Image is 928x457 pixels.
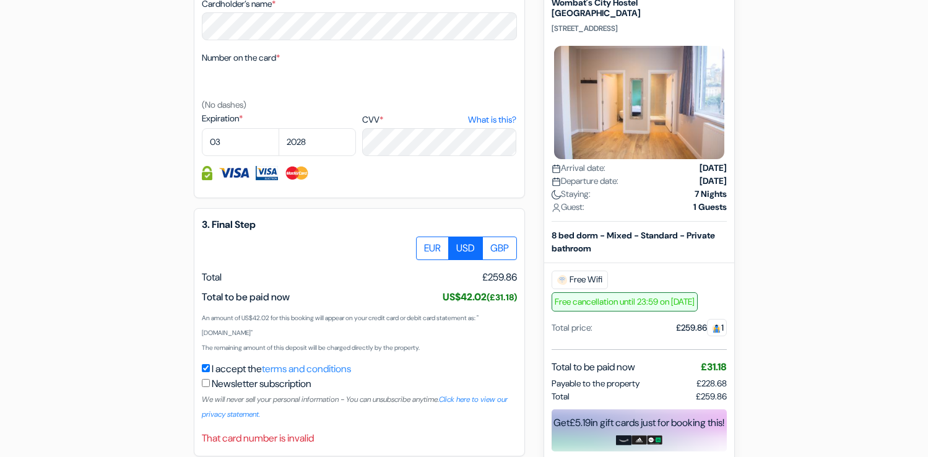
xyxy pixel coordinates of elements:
[552,163,561,173] img: calendar.svg
[202,219,517,230] h5: 3. Final Step
[570,416,591,429] span: £5.19
[202,290,290,303] span: Total to be paid now
[202,112,356,125] label: Expiration
[712,323,721,333] img: guest.svg
[552,174,618,187] span: Departure date:
[552,202,561,212] img: user_icon.svg
[552,200,584,213] span: Guest:
[262,362,351,375] a: terms and conditions
[202,394,508,419] a: Click here to view our privacy statement.
[552,359,635,374] span: Total to be paid now
[676,321,727,334] div: £259.86
[552,376,640,390] span: Payable to the property
[468,113,516,126] a: What is this?
[700,174,727,187] strong: [DATE]
[552,415,727,430] div: Get in gift cards just for booking this!
[696,377,727,388] span: £228.68
[202,344,420,352] small: The remaining amount of this deposit will be charged directly by the property.
[631,435,647,445] img: adidas-card.png
[552,270,608,289] span: Free Wifi
[202,166,212,180] img: Credit card information fully secured and encrypted
[552,229,715,253] b: 8 bed dorm - Mixed - Standard - Private bathroom
[557,274,567,284] img: free_wifi.svg
[202,99,246,110] small: (No dashes)
[552,292,698,311] span: Free cancellation until 23:59 on [DATE]
[552,161,605,174] span: Arrival date:
[552,176,561,186] img: calendar.svg
[552,187,591,200] span: Staying:
[647,435,662,445] img: uber-uber-eats-card.png
[616,435,631,445] img: amazon-card-no-text.png
[700,161,727,174] strong: [DATE]
[443,290,517,303] span: US$42.02
[202,314,479,337] small: An amount of US$42.02 for this booking will appear on your credit card or debit card statement as...
[202,431,517,446] div: That card number is invalid
[448,237,483,260] label: USD
[417,237,517,260] div: Basic radio toggle button group
[707,318,727,336] span: 1
[552,189,561,199] img: moon.svg
[695,187,727,200] strong: 7 Nights
[487,292,517,303] small: (£31.18)
[362,113,516,126] label: CVV
[219,166,249,180] img: Visa
[212,362,351,376] label: I accept the
[212,376,311,391] label: Newsletter subscription
[696,390,727,403] span: £259.86
[202,394,508,419] small: We will never sell your personal information - You can unsubscribe anytime.
[416,237,449,260] label: EUR
[552,390,570,403] span: Total
[284,166,310,180] img: Master Card
[482,270,517,285] span: £259.86
[256,166,278,180] img: Visa Electron
[701,360,727,373] span: £31.18
[202,271,222,284] span: Total
[552,23,727,33] p: [STREET_ADDRESS]
[202,51,280,64] label: Number on the card
[552,321,592,334] div: Total price:
[693,200,727,213] strong: 1 Guests
[482,237,517,260] label: GBP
